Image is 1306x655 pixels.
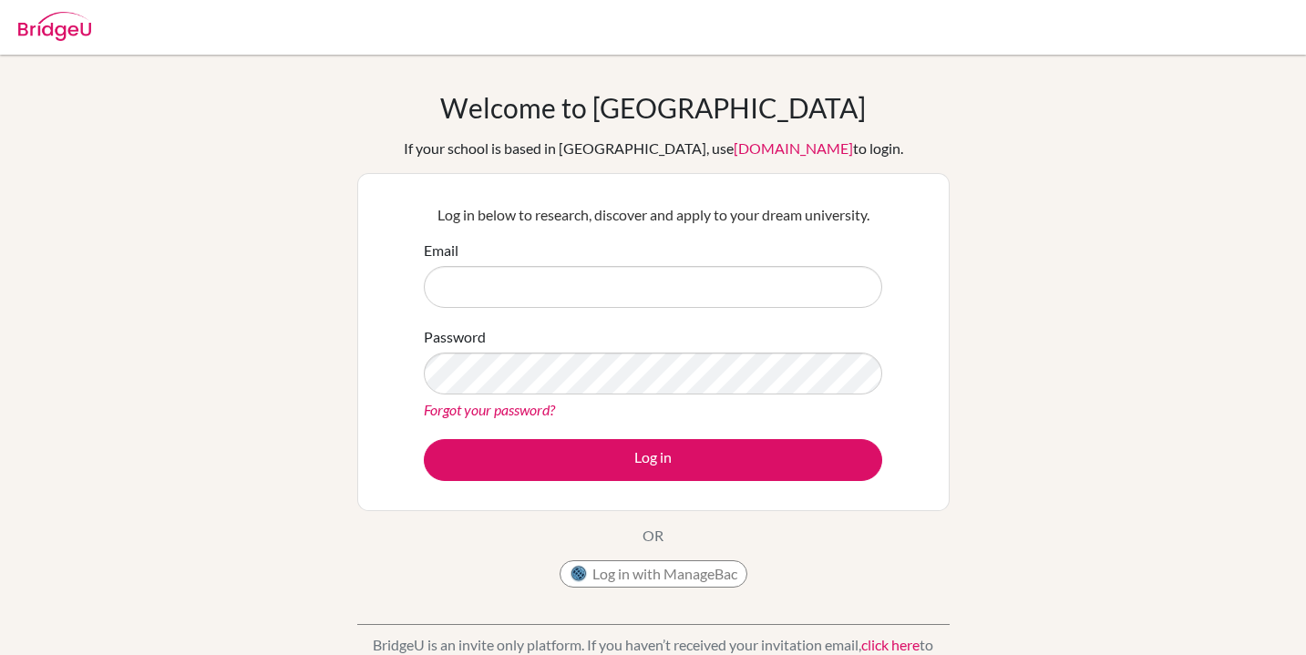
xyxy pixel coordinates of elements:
[643,525,663,547] p: OR
[424,204,882,226] p: Log in below to research, discover and apply to your dream university.
[18,12,91,41] img: Bridge-U
[404,138,903,159] div: If your school is based in [GEOGRAPHIC_DATA], use to login.
[424,326,486,348] label: Password
[560,560,747,588] button: Log in with ManageBac
[424,401,555,418] a: Forgot your password?
[424,240,458,261] label: Email
[861,636,920,653] a: click here
[440,91,866,124] h1: Welcome to [GEOGRAPHIC_DATA]
[734,139,853,157] a: [DOMAIN_NAME]
[424,439,882,481] button: Log in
